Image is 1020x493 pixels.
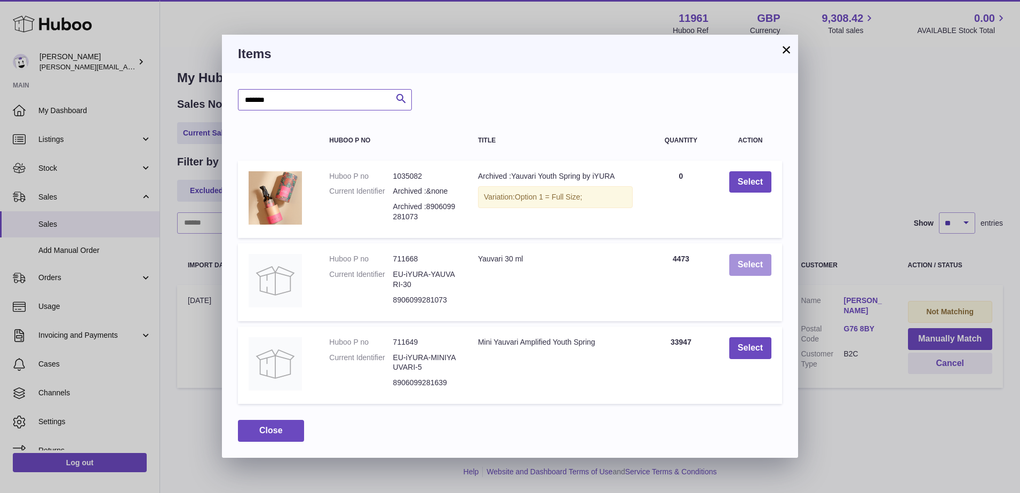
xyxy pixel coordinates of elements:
[478,254,633,264] div: Yauvari 30 ml
[643,126,719,155] th: Quantity
[643,161,719,238] td: 0
[393,269,457,290] dd: EU-iYURA-YAUVARI-30
[249,254,302,307] img: Yauvari 30 ml
[318,126,467,155] th: Huboo P no
[238,45,782,62] h3: Items
[643,243,719,321] td: 4473
[478,337,633,347] div: Mini Yauvari Amplified Youth Spring
[249,337,302,391] img: Mini Yauvari Amplified Youth Spring
[393,378,457,388] dd: 8906099281639
[393,186,457,196] dd: Archived :&none
[780,43,793,56] button: ×
[393,202,457,222] dd: Archived :8906099281073
[729,171,771,193] button: Select
[329,186,393,196] dt: Current Identifier
[478,186,633,208] div: Variation:
[729,337,771,359] button: Select
[515,193,582,201] span: Option 1 = Full Size;
[329,254,393,264] dt: Huboo P no
[478,171,633,181] div: Archived :Yauvari Youth Spring by iYURA
[329,337,393,347] dt: Huboo P no
[729,254,771,276] button: Select
[329,171,393,181] dt: Huboo P no
[329,353,393,373] dt: Current Identifier
[393,353,457,373] dd: EU-iYURA-MINIYAUVARI-5
[393,337,457,347] dd: 711649
[329,269,393,290] dt: Current Identifier
[643,327,719,404] td: 33947
[238,420,304,442] button: Close
[393,171,457,181] dd: 1035082
[249,171,302,225] img: Archived :Yauvari Youth Spring by iYURA
[719,126,782,155] th: Action
[259,426,283,435] span: Close
[393,254,457,264] dd: 711668
[393,295,457,305] dd: 8906099281073
[467,126,643,155] th: Title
